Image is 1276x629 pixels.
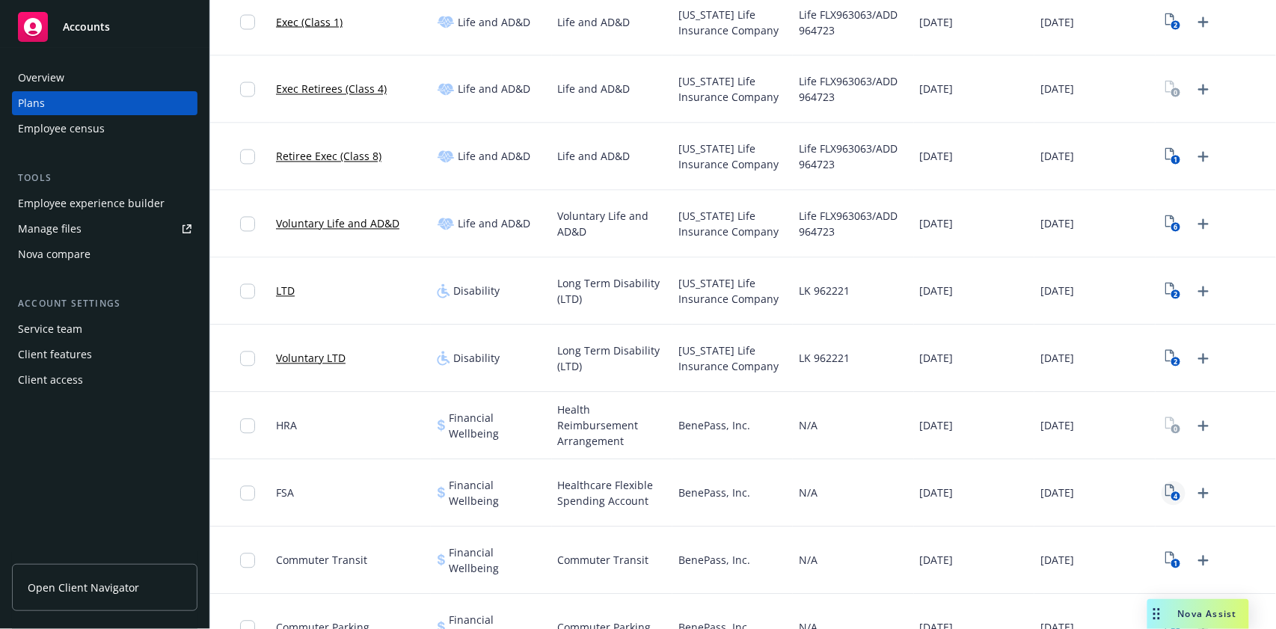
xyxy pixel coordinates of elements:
text: 2 [1174,21,1178,31]
a: Overview [12,66,197,90]
span: Health Reimbursement Arrangement [558,402,666,449]
span: Disability [453,283,500,299]
span: Life and AD&D [558,149,631,165]
div: Drag to move [1147,599,1166,629]
a: Retiree Exec (Class 8) [276,149,381,165]
a: Voluntary Life and AD&D [276,216,399,232]
a: View Plan Documents [1162,347,1185,371]
span: [DATE] [1040,418,1074,434]
span: [DATE] [1040,82,1074,97]
input: Toggle Row Selected [240,82,255,97]
span: [DATE] [920,149,954,165]
span: Life FLX963063/ADD 964723 [799,209,907,240]
a: Upload Plan Documents [1191,78,1215,102]
span: Life FLX963063/ADD 964723 [799,74,907,105]
a: Plans [12,91,197,115]
span: [DATE] [920,485,954,501]
span: Life and AD&D [558,82,631,97]
text: 6 [1174,223,1178,233]
a: Client features [12,343,197,366]
span: [DATE] [920,553,954,568]
input: Toggle Row Selected [240,553,255,568]
text: 4 [1174,492,1178,502]
div: Tools [12,171,197,185]
span: Life and AD&D [458,149,530,165]
span: [DATE] [1040,283,1074,299]
span: Nova Assist [1178,607,1237,620]
a: Nova compare [12,242,197,266]
span: [DATE] [920,82,954,97]
span: Open Client Navigator [28,580,139,595]
a: View Plan Documents [1162,10,1185,34]
span: [DATE] [920,351,954,366]
a: Service team [12,317,197,341]
span: N/A [799,553,818,568]
span: Healthcare Flexible Spending Account [558,478,666,509]
text: 1 [1174,559,1178,569]
span: FSA [276,485,294,501]
a: Exec Retirees (Class 4) [276,82,387,97]
div: Client access [18,368,83,392]
input: Toggle Row Selected [240,217,255,232]
a: Employee experience builder [12,191,197,215]
span: LK 962221 [799,351,850,366]
a: Upload Plan Documents [1191,10,1215,34]
a: View Plan Documents [1162,280,1185,304]
span: [US_STATE] Life Insurance Company [678,74,787,105]
input: Toggle Row Selected [240,150,255,165]
span: Life and AD&D [558,14,631,30]
span: [DATE] [1040,485,1074,501]
span: Life and AD&D [458,216,530,232]
a: View Plan Documents [1162,78,1185,102]
a: Upload Plan Documents [1191,212,1215,236]
a: View Plan Documents [1162,482,1185,506]
div: Overview [18,66,64,90]
text: 1 [1174,156,1178,165]
div: Plans [18,91,45,115]
a: Upload Plan Documents [1191,549,1215,573]
div: Employee census [18,117,105,141]
a: View Plan Documents [1162,145,1185,169]
span: [DATE] [1040,351,1074,366]
a: Upload Plan Documents [1191,145,1215,169]
text: 2 [1174,358,1178,367]
span: [DATE] [920,14,954,30]
span: [US_STATE] Life Insurance Company [678,343,787,375]
span: Life FLX963063/ADD 964723 [799,7,907,38]
span: [US_STATE] Life Insurance Company [678,7,787,38]
a: Upload Plan Documents [1191,414,1215,438]
a: View Plan Documents [1162,549,1185,573]
a: Exec (Class 1) [276,14,343,30]
span: [DATE] [1040,553,1074,568]
span: N/A [799,485,818,501]
span: [US_STATE] Life Insurance Company [678,276,787,307]
div: Service team [18,317,82,341]
span: N/A [799,418,818,434]
div: Nova compare [18,242,91,266]
div: Account settings [12,296,197,311]
span: Disability [453,351,500,366]
span: Voluntary Life and AD&D [558,209,666,240]
span: Life and AD&D [458,14,530,30]
span: BenePass, Inc. [678,553,750,568]
input: Toggle Row Selected [240,419,255,434]
span: [US_STATE] Life Insurance Company [678,209,787,240]
a: Manage files [12,217,197,241]
span: [DATE] [920,216,954,232]
span: Financial Wellbeing [449,411,545,442]
span: [DATE] [1040,149,1074,165]
a: Accounts [12,6,197,48]
span: [DATE] [1040,14,1074,30]
a: Upload Plan Documents [1191,482,1215,506]
a: LTD [276,283,295,299]
text: 2 [1174,290,1178,300]
input: Toggle Row Selected [240,352,255,366]
span: [DATE] [1040,216,1074,232]
span: Commuter Transit [276,553,367,568]
span: BenePass, Inc. [678,418,750,434]
a: Client access [12,368,197,392]
span: Life and AD&D [458,82,530,97]
a: Employee census [12,117,197,141]
a: View Plan Documents [1162,414,1185,438]
span: BenePass, Inc. [678,485,750,501]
